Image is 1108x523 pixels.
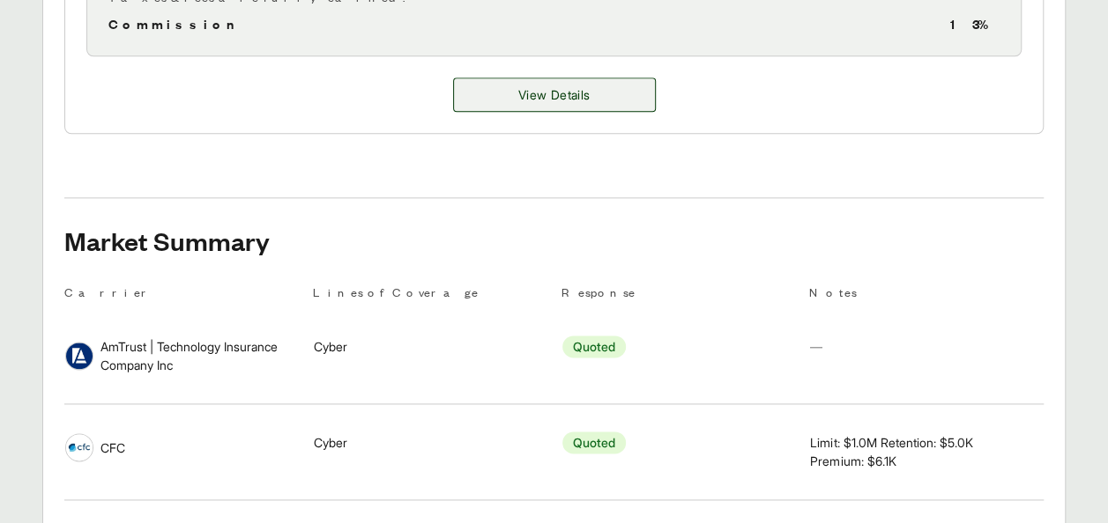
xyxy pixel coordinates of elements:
[562,335,626,357] span: Quoted
[100,337,298,374] span: AmTrust | Technology Insurance Company Inc
[64,226,1044,254] h2: Market Summary
[809,283,1044,308] th: Notes
[66,434,93,460] img: CFC logo
[518,85,590,104] span: View Details
[314,433,347,452] span: Cyber
[453,77,656,112] a: AmTrust (Incumbent) details
[453,77,656,112] button: View Details
[108,13,242,34] span: Commission
[314,337,347,356] span: Cyber
[66,343,93,369] img: AmTrust | Technology Insurance Company Inc logo
[100,438,125,457] span: CFC
[64,283,299,308] th: Carrier
[562,431,626,453] span: Quoted
[313,283,547,308] th: Lines of Coverage
[950,13,1000,34] span: 13 %
[810,339,822,354] span: —
[561,283,796,308] th: Response
[810,433,1043,470] span: Limit: $1.0M Retention: $5.0K Premium: $6.1K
